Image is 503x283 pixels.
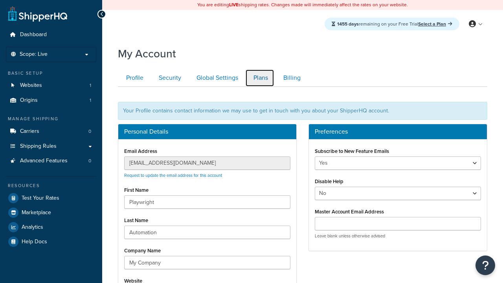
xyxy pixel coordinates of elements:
span: Advanced Features [20,158,68,164]
a: Advanced Features 0 [6,154,96,168]
label: Email Address [124,148,157,154]
li: Carriers [6,124,96,139]
a: Profile [118,69,150,87]
b: LIVE [229,1,239,8]
a: Select a Plan [418,20,452,28]
strong: 1455 days [337,20,359,28]
div: Resources [6,182,96,189]
span: Origins [20,97,38,104]
a: Security [151,69,187,87]
span: Websites [20,82,42,89]
li: Websites [6,78,96,93]
label: Master Account Email Address [315,209,384,215]
a: Global Settings [188,69,244,87]
a: Shipping Rules [6,139,96,154]
a: Carriers 0 [6,124,96,139]
a: Test Your Rates [6,191,96,205]
label: Company Name [124,248,161,254]
div: Basic Setup [6,70,96,77]
a: Dashboard [6,28,96,42]
a: Plans [245,69,274,87]
h1: My Account [118,46,176,61]
a: Origins 1 [6,93,96,108]
li: Origins [6,93,96,108]
span: Shipping Rules [20,143,57,150]
a: ShipperHQ Home [8,6,67,22]
span: Scope: Live [20,51,48,58]
a: Billing [275,69,307,87]
span: 0 [88,158,91,164]
a: Help Docs [6,235,96,249]
span: Marketplace [22,209,51,216]
label: Disable Help [315,178,343,184]
button: Open Resource Center [475,255,495,275]
span: Carriers [20,128,39,135]
label: Last Name [124,217,148,223]
label: Subscribe to New Feature Emails [315,148,389,154]
h3: Personal Details [124,128,290,135]
span: 1 [90,97,91,104]
a: Websites 1 [6,78,96,93]
span: 0 [88,128,91,135]
li: Advanced Features [6,154,96,168]
a: Request to update the email address for this account [124,172,222,178]
span: Test Your Rates [22,195,59,202]
label: First Name [124,187,149,193]
a: Analytics [6,220,96,234]
span: Analytics [22,224,43,231]
span: Help Docs [22,239,47,245]
div: Manage Shipping [6,116,96,122]
div: Your Profile contains contact information we may use to get in touch with you about your ShipperH... [118,102,487,120]
div: remaining on your Free Trial [325,18,459,30]
p: Leave blank unless otherwise advised [315,233,481,239]
span: 1 [90,82,91,89]
span: Dashboard [20,31,47,38]
a: Marketplace [6,206,96,220]
h3: Preferences [315,128,481,135]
